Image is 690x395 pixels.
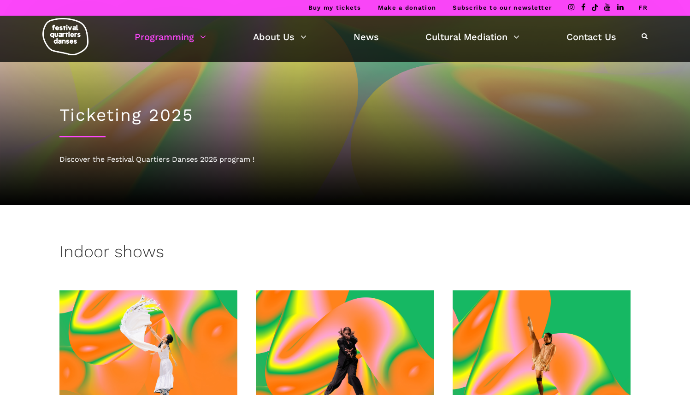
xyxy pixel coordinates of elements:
[354,29,379,45] a: News
[135,29,206,45] a: Programming
[308,4,361,11] a: Buy my tickets
[253,29,307,45] a: About Us
[566,29,616,45] a: Contact Us
[638,4,648,11] a: FR
[59,242,164,265] h3: Indoor shows
[42,18,88,55] img: logo-fqd-med
[453,4,552,11] a: Subscribe to our newsletter
[425,29,519,45] a: Cultural Mediation
[59,153,631,165] div: Discover the Festival Quartiers Danses 2025 program !
[378,4,436,11] a: Make a donation
[59,105,631,125] h1: Ticketing 2025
